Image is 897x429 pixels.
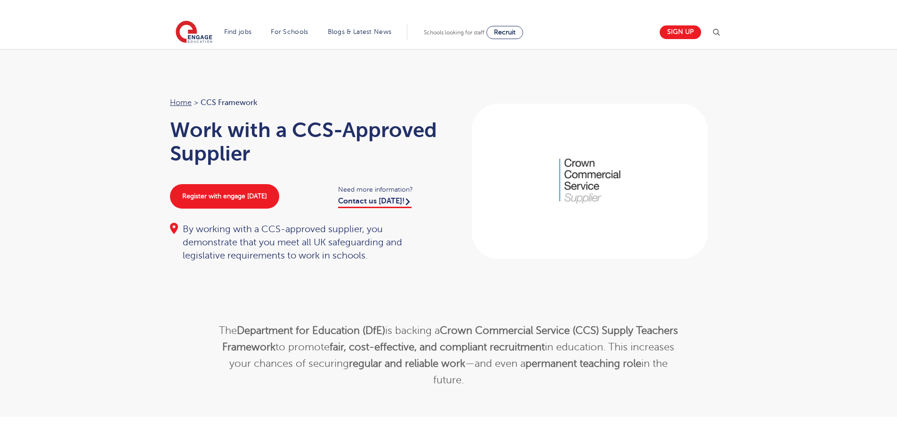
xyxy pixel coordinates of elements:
[224,28,252,35] a: Find jobs
[170,118,439,165] h1: Work with a CCS-Approved Supplier
[424,29,485,36] span: Schools looking for staff
[237,325,385,336] strong: Department for Education (DfE)
[176,21,212,44] img: Engage Education
[170,97,439,109] nav: breadcrumb
[328,28,392,35] a: Blogs & Latest News
[170,98,192,107] a: Home
[338,197,412,208] a: Contact us [DATE]!
[201,97,257,109] span: CCS Framework
[486,26,523,39] a: Recruit
[222,325,678,353] strong: Crown Commercial Service (CCS) Supply Teachers Framework
[271,28,308,35] a: For Schools
[330,341,545,353] strong: fair, cost-effective, and compliant recruitment
[338,184,439,195] span: Need more information?
[349,358,465,369] strong: regular and reliable work
[218,323,679,389] p: The is backing a to promote in education. This increases your chances of securing —and even a in ...
[170,223,439,262] div: By working with a CCS-approved supplier, you demonstrate that you meet all UK safeguarding and le...
[660,25,701,39] a: Sign up
[170,184,279,209] a: Register with engage [DATE]
[525,358,641,369] strong: permanent teaching role
[194,98,198,107] span: >
[494,29,516,36] span: Recruit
